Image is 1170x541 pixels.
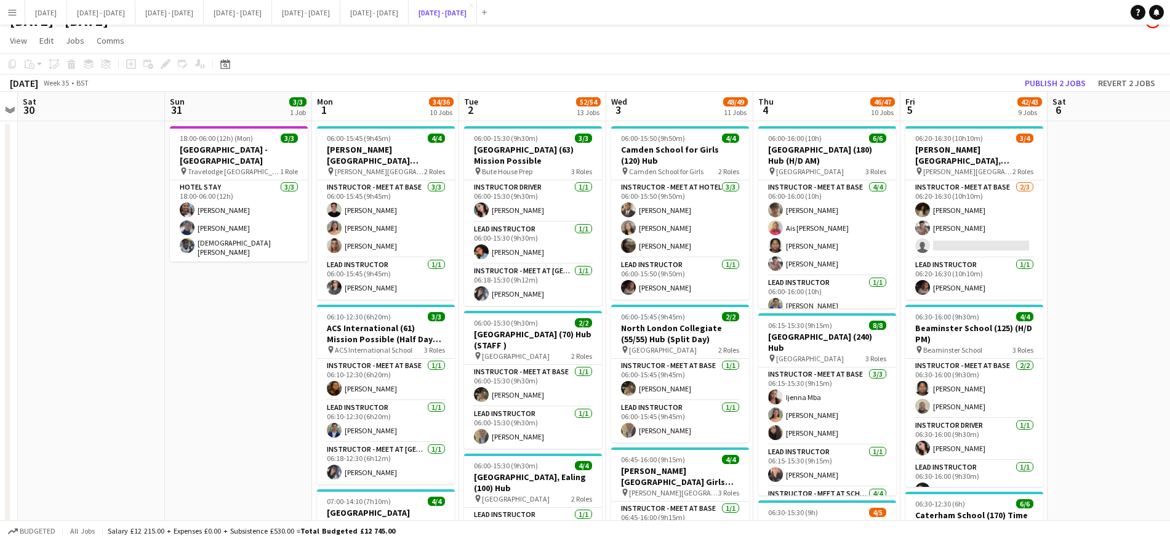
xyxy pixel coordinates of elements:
[571,167,592,176] span: 3 Roles
[170,126,308,262] app-job-card: 18:00-06:00 (12h) (Mon)3/3[GEOGRAPHIC_DATA] - [GEOGRAPHIC_DATA] Travelodge [GEOGRAPHIC_DATA] [GEO...
[1016,312,1033,321] span: 4/4
[629,488,718,497] span: [PERSON_NAME][GEOGRAPHIC_DATA] for Girls
[327,134,391,143] span: 06:00-15:45 (9h45m)
[758,144,896,166] h3: [GEOGRAPHIC_DATA] (180) Hub (H/D AM)
[335,345,412,355] span: ACS International School
[611,305,749,443] div: 06:00-15:45 (9h45m)2/2North London Collegiate (55/55) Hub (Split Day) [GEOGRAPHIC_DATA]2 RolesIns...
[611,180,749,258] app-card-role: Instructor - Meet at Hotel3/306:00-15:50 (9h50m)[PERSON_NAME][PERSON_NAME][PERSON_NAME]
[768,321,832,330] span: 06:15-15:30 (9h15m)
[758,518,896,540] h3: Chislehurst and [GEOGRAPHIC_DATA] (130/130) Hub (split day)
[1016,499,1033,508] span: 6/6
[1020,75,1091,91] button: Publish 2 jobs
[290,108,306,117] div: 1 Job
[464,471,602,494] h3: [GEOGRAPHIC_DATA], Ealing (100) Hub
[1018,108,1041,117] div: 9 Jobs
[571,494,592,503] span: 2 Roles
[317,126,455,300] app-job-card: 06:00-15:45 (9h45m)4/4[PERSON_NAME][GEOGRAPHIC_DATA][PERSON_NAME] (100) Hub [PERSON_NAME][GEOGRAP...
[905,460,1043,502] app-card-role: Lead Instructor1/106:30-16:00 (9h30m)[PERSON_NAME]
[905,305,1043,487] app-job-card: 06:30-16:00 (9h30m)4/4Beaminster School (125) (H/D PM) Beaminster School3 RolesInstructor - Meet ...
[317,443,455,484] app-card-role: Instructor - Meet at [GEOGRAPHIC_DATA]1/106:18-12:30 (6h12m)[PERSON_NAME]
[576,97,601,106] span: 52/54
[905,359,1043,419] app-card-role: Instructor - Meet at Base2/206:30-16:00 (9h30m)[PERSON_NAME][PERSON_NAME]
[34,33,58,49] a: Edit
[768,508,818,517] span: 06:30-15:30 (9h)
[39,35,54,46] span: Edit
[335,167,424,176] span: [PERSON_NAME][GEOGRAPHIC_DATA][PERSON_NAME]
[1012,345,1033,355] span: 3 Roles
[865,167,886,176] span: 3 Roles
[76,78,89,87] div: BST
[923,345,982,355] span: Beaminster School
[428,497,445,506] span: 4/4
[1012,167,1033,176] span: 2 Roles
[25,1,67,25] button: [DATE]
[429,97,454,106] span: 34/36
[204,1,272,25] button: [DATE] - [DATE]
[758,331,896,353] h3: [GEOGRAPHIC_DATA] (240) Hub
[170,144,308,166] h3: [GEOGRAPHIC_DATA] - [GEOGRAPHIC_DATA]
[464,311,602,449] app-job-card: 06:00-15:30 (9h30m)2/2[GEOGRAPHIC_DATA] (70) Hub (STAFF ) [GEOGRAPHIC_DATA]2 RolesInstructor - Me...
[428,134,445,143] span: 4/4
[577,108,600,117] div: 13 Jobs
[66,35,84,46] span: Jobs
[280,167,298,176] span: 1 Role
[865,354,886,363] span: 3 Roles
[869,508,886,517] span: 4/5
[464,365,602,407] app-card-role: Instructor - Meet at Base1/106:00-15:30 (9h30m)[PERSON_NAME]
[317,180,455,258] app-card-role: Instructor - Meet at Base3/306:00-15:45 (9h45m)[PERSON_NAME][PERSON_NAME][PERSON_NAME]
[170,96,185,107] span: Sun
[464,144,602,166] h3: [GEOGRAPHIC_DATA] (63) Mission Possible
[621,134,685,143] span: 06:00-15:50 (9h50m)
[482,351,550,361] span: [GEOGRAPHIC_DATA]
[905,180,1043,258] app-card-role: Instructor - Meet at Base2/306:20-16:30 (10h10m)[PERSON_NAME][PERSON_NAME]
[869,321,886,330] span: 8/8
[168,103,185,117] span: 31
[464,180,602,222] app-card-role: Instructor Driver1/106:00-15:30 (9h30m)[PERSON_NAME]
[6,524,57,538] button: Budgeted
[718,167,739,176] span: 2 Roles
[317,507,455,529] h3: [GEOGRAPHIC_DATA] (115/115) Hub (Split Day)
[135,1,204,25] button: [DATE] - [DATE]
[905,96,915,107] span: Fri
[723,97,748,106] span: 48/49
[317,305,455,484] app-job-card: 06:10-12:30 (6h20m)3/3ACS International (61) Mission Possible (Half Day AM) ACS International Sch...
[67,1,135,25] button: [DATE] - [DATE]
[611,126,749,300] div: 06:00-15:50 (9h50m)4/4Camden School for Girls (120) Hub Camden School for Girls2 RolesInstructor ...
[5,33,32,49] a: View
[281,134,298,143] span: 3/3
[905,258,1043,300] app-card-role: Lead Instructor1/106:20-16:30 (10h10m)[PERSON_NAME]
[430,108,453,117] div: 10 Jobs
[629,167,703,176] span: Camden School for Girls
[776,354,844,363] span: [GEOGRAPHIC_DATA]
[317,401,455,443] app-card-role: Lead Instructor1/106:10-12:30 (6h20m)[PERSON_NAME]
[61,33,89,49] a: Jobs
[629,345,697,355] span: [GEOGRAPHIC_DATA]
[758,126,896,308] app-job-card: 06:00-16:00 (10h)6/6[GEOGRAPHIC_DATA] (180) Hub (H/D AM) [GEOGRAPHIC_DATA]3 RolesInstructor - Mee...
[327,312,391,321] span: 06:10-12:30 (6h20m)
[92,33,129,49] a: Comms
[464,222,602,264] app-card-role: Lead Instructor1/106:00-15:30 (9h30m)[PERSON_NAME]
[409,1,477,25] button: [DATE] - [DATE]
[611,323,749,345] h3: North London Collegiate (55/55) Hub (Split Day)
[317,323,455,345] h3: ACS International (61) Mission Possible (Half Day AM)
[97,35,124,46] span: Comms
[718,488,739,497] span: 3 Roles
[758,313,896,495] div: 06:15-15:30 (9h15m)8/8[GEOGRAPHIC_DATA] (240) Hub [GEOGRAPHIC_DATA]3 RolesInstructor - Meet at Ba...
[180,134,253,143] span: 18:00-06:00 (12h) (Mon)
[424,167,445,176] span: 2 Roles
[611,144,749,166] h3: Camden School for Girls (120) Hub
[870,97,895,106] span: 46/47
[724,108,747,117] div: 11 Jobs
[758,276,896,318] app-card-role: Lead Instructor1/106:00-16:00 (10h)[PERSON_NAME]
[317,96,333,107] span: Mon
[575,461,592,470] span: 4/4
[300,526,395,535] span: Total Budgeted £12 745.00
[170,180,308,262] app-card-role: Hotel Stay3/318:00-06:00 (12h)[PERSON_NAME][PERSON_NAME][DEMOGRAPHIC_DATA][PERSON_NAME]
[905,126,1043,300] app-job-card: 06:20-16:30 (10h10m)3/4[PERSON_NAME][GEOGRAPHIC_DATA], [PERSON_NAME] (126/94) Hub (Split Day) [PE...
[611,401,749,443] app-card-role: Lead Instructor1/106:00-15:45 (9h45m)[PERSON_NAME]
[464,126,602,306] app-job-card: 06:00-15:30 (9h30m)3/3[GEOGRAPHIC_DATA] (63) Mission Possible Bute House Prep3 RolesInstructor Dr...
[722,312,739,321] span: 2/2
[718,345,739,355] span: 2 Roles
